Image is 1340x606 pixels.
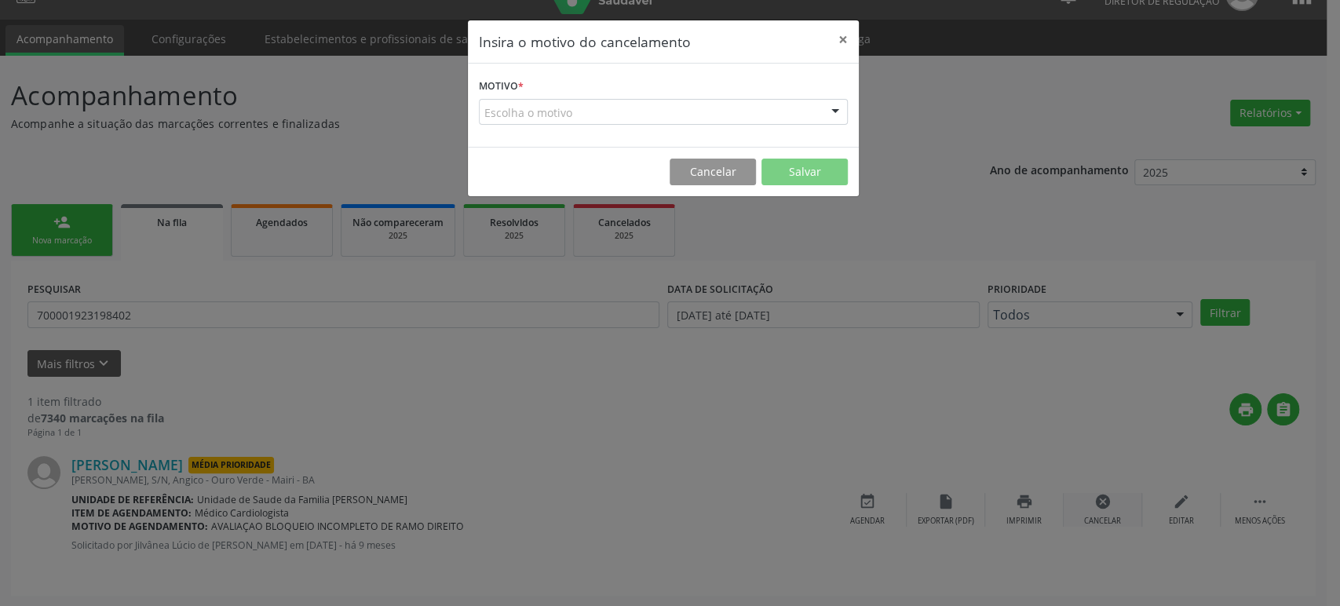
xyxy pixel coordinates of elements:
button: Cancelar [670,159,756,185]
span: Escolha o motivo [484,104,572,121]
label: Motivo [479,75,524,99]
h5: Insira o motivo do cancelamento [479,31,691,52]
button: Close [827,20,859,59]
button: Salvar [761,159,848,185]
